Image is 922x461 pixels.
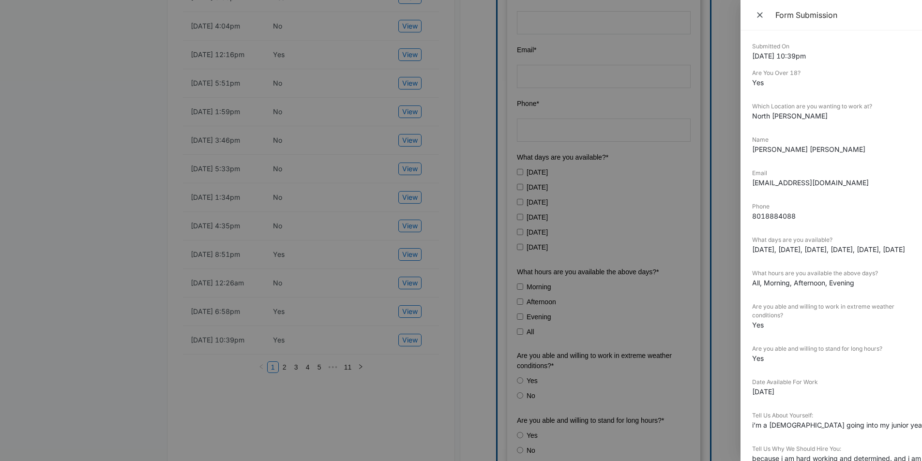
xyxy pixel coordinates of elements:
[752,169,910,178] dt: Email
[26,26,199,49] h1: Application Form
[752,178,910,188] dd: [EMAIL_ADDRESS][DOMAIN_NAME]
[752,135,910,144] dt: Name
[35,188,44,198] label: No
[752,51,910,61] dd: [DATE] 10:39pm
[752,411,910,420] dt: Tell Us About Yourself:
[752,278,910,288] dd: All, Morning, Afternoon, Evening
[752,77,910,88] dd: Yes
[26,298,44,306] span: Name
[752,378,910,387] dt: Date Available For Work
[35,173,46,183] label: Yes
[26,214,157,222] span: Which Location are you wanting to work at?
[752,353,910,363] dd: Yes
[752,420,910,430] dd: i’m a [DEMOGRAPHIC_DATA] going into my junior year at [PERSON_NAME][GEOGRAPHIC_DATA]. i am in stu...
[755,8,767,22] span: Close
[26,60,199,142] p: Car Wash Attendant: We are hiring energetic, enthusiastic, hard working people who can provide ex...
[35,228,109,238] label: North [PERSON_NAME]
[752,269,910,278] dt: What hours are you available the above days?
[35,243,106,253] label: [GEOGRAPHIC_DATA]
[752,111,910,121] dd: North [PERSON_NAME]
[752,445,910,453] dt: Tell Us Why We Should Hire You:
[35,258,91,268] label: [PERSON_NAME]
[752,42,910,51] dt: Submitted On
[752,244,910,254] dd: [DATE], [DATE], [DATE], [DATE], [DATE], [DATE]
[752,8,770,22] button: Close
[752,211,910,221] dd: 8018884088
[752,302,910,320] dt: Are you able and willing to work in extreme weather conditions?
[26,159,79,167] span: Are You Over 18?
[775,10,910,20] div: Form Submission
[752,344,910,353] dt: Are you able and willing to stand for long hours?
[752,387,910,397] dd: [DATE]
[752,69,910,77] dt: Are You Over 18?
[26,406,45,414] span: Phone
[752,102,910,111] dt: Which Location are you wanting to work at?
[752,236,910,244] dt: What days are you available?
[752,320,910,330] dd: Yes
[26,352,43,360] span: Email
[752,144,910,154] dd: [PERSON_NAME] [PERSON_NAME]
[752,202,910,211] dt: Phone
[35,273,47,283] label: Any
